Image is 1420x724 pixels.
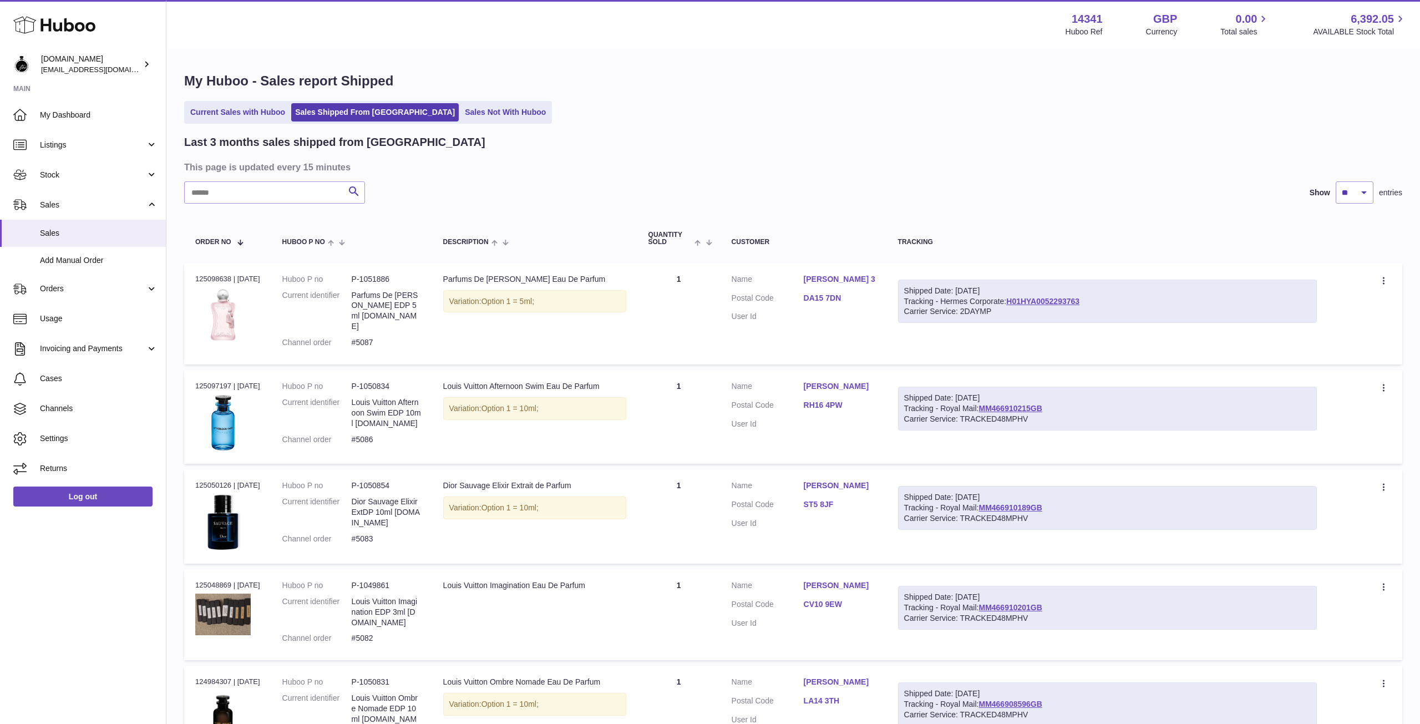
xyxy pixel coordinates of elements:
span: Option 1 = 10ml; [481,503,539,512]
div: Huboo Ref [1066,27,1103,37]
div: Shipped Date: [DATE] [904,393,1311,403]
dt: Postal Code [732,696,804,709]
span: 6,392.05 [1351,12,1394,27]
span: Order No [195,239,231,246]
h2: Last 3 months sales shipped from [GEOGRAPHIC_DATA] [184,135,485,150]
div: Currency [1146,27,1178,37]
a: RH16 4PW [804,400,876,411]
div: 125098638 | [DATE] [195,274,260,284]
div: Louis Vuitton Ombre Nomade Eau De Parfum [443,677,626,687]
div: Carrier Service: TRACKED48MPHV [904,710,1311,720]
div: Shipped Date: [DATE] [904,592,1311,603]
a: [PERSON_NAME] [804,381,876,392]
span: Settings [40,433,158,444]
span: Invoicing and Payments [40,343,146,354]
dt: Postal Code [732,599,804,612]
dd: #5087 [352,337,421,348]
span: Add Manual Order [40,255,158,266]
div: Carrier Service: TRACKED48MPHV [904,414,1311,424]
dd: P-1050834 [352,381,421,392]
dd: P-1050854 [352,480,421,491]
div: Carrier Service: 2DAYMP [904,306,1311,317]
img: ParfumsDeMarlyDelinaEauDeParfum.webp [195,287,251,343]
span: Option 1 = 5ml; [481,297,534,306]
a: 0.00 Total sales [1220,12,1270,37]
span: Sales [40,228,158,239]
dt: Current identifier [282,290,352,332]
dt: Name [732,381,804,394]
a: LA14 3TH [804,696,876,706]
span: Description [443,239,489,246]
span: Usage [40,313,158,324]
dt: Huboo P no [282,381,352,392]
span: Huboo P no [282,239,325,246]
dt: Channel order [282,534,352,544]
div: Tracking - Royal Mail: [898,586,1317,630]
span: Sales [40,200,146,210]
a: MM466910189GB [978,503,1042,512]
div: [DOMAIN_NAME] [41,54,141,75]
div: Variation: [443,693,626,716]
a: [PERSON_NAME] [804,580,876,591]
div: Customer [732,239,876,246]
dt: User Id [732,419,804,429]
dt: Name [732,580,804,594]
a: 6,392.05 AVAILABLE Stock Total [1313,12,1407,37]
span: Stock [40,170,146,180]
div: Carrier Service: TRACKED48MPHV [904,513,1311,524]
a: CV10 9EW [804,599,876,610]
dt: Huboo P no [282,480,352,491]
a: ST5 8JF [804,499,876,510]
span: My Dashboard [40,110,158,120]
span: Total sales [1220,27,1270,37]
dd: Parfums De [PERSON_NAME] EDP 5ml [DOMAIN_NAME] [352,290,421,332]
span: Option 1 = 10ml; [481,700,539,708]
div: Shipped Date: [DATE] [904,286,1311,296]
div: Variation: [443,397,626,420]
span: Cases [40,373,158,384]
dt: Name [732,677,804,690]
dd: P-1051886 [352,274,421,285]
dt: Postal Code [732,293,804,306]
a: Sales Not With Huboo [461,103,550,121]
dd: #5086 [352,434,421,445]
div: 125050126 | [DATE] [195,480,260,490]
div: Parfums De [PERSON_NAME] Eau De Parfum [443,274,626,285]
a: MM466908596GB [978,700,1042,708]
a: [PERSON_NAME] 3 [804,274,876,285]
label: Show [1310,188,1330,198]
dt: Channel order [282,434,352,445]
dt: User Id [732,311,804,322]
span: 0.00 [1236,12,1257,27]
a: MM466910201GB [978,603,1042,612]
a: Sales Shipped From [GEOGRAPHIC_DATA] [291,103,459,121]
dt: Channel order [282,337,352,348]
span: Orders [40,283,146,294]
a: [PERSON_NAME] [804,480,876,491]
dd: P-1050831 [352,677,421,687]
span: Channels [40,403,158,414]
dt: Huboo P no [282,274,352,285]
a: Log out [13,487,153,507]
div: Dior Sauvage Elixir Extrait de Parfum [443,480,626,491]
div: Variation: [443,290,626,313]
div: Tracking [898,239,1317,246]
dd: Dior Sauvage Elixir ExtDP 10ml [DOMAIN_NAME] [352,497,421,528]
a: MM466910215GB [978,404,1042,413]
div: Carrier Service: TRACKED48MPHV [904,613,1311,624]
div: Tracking - Royal Mail: [898,387,1317,431]
a: DA15 7DN [804,293,876,303]
dt: Huboo P no [282,580,352,591]
strong: 14341 [1072,12,1103,27]
dd: #5082 [352,633,421,644]
dt: User Id [732,618,804,629]
a: H01HYA0052293763 [1006,297,1079,306]
div: 124984307 | [DATE] [195,677,260,687]
h3: This page is updated every 15 minutes [184,161,1399,173]
div: 125048869 | [DATE] [195,580,260,590]
a: [PERSON_NAME] [804,677,876,687]
span: Listings [40,140,146,150]
dd: Louis Vuitton Imagination EDP 3ml [DOMAIN_NAME] [352,596,421,628]
span: AVAILABLE Stock Total [1313,27,1407,37]
td: 1 [637,569,721,660]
